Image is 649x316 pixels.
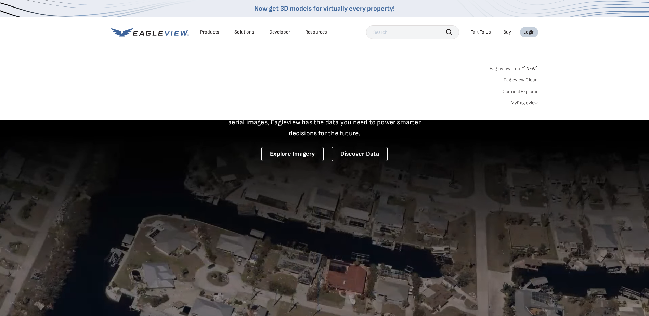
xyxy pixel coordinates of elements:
input: Search [366,25,459,39]
a: Eagleview Cloud [504,77,538,83]
a: Buy [503,29,511,35]
a: Now get 3D models for virtually every property! [254,4,395,13]
a: MyEagleview [511,100,538,106]
div: Products [200,29,219,35]
a: ConnectExplorer [503,89,538,95]
span: NEW [524,66,538,71]
div: Talk To Us [471,29,491,35]
a: Eagleview One™*NEW* [490,64,538,71]
div: Login [523,29,535,35]
p: A new era starts here. Built on more than 3.5 billion high-resolution aerial images, Eagleview ha... [220,106,429,139]
a: Explore Imagery [261,147,324,161]
a: Discover Data [332,147,388,161]
div: Solutions [234,29,254,35]
a: Developer [269,29,290,35]
div: Resources [305,29,327,35]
